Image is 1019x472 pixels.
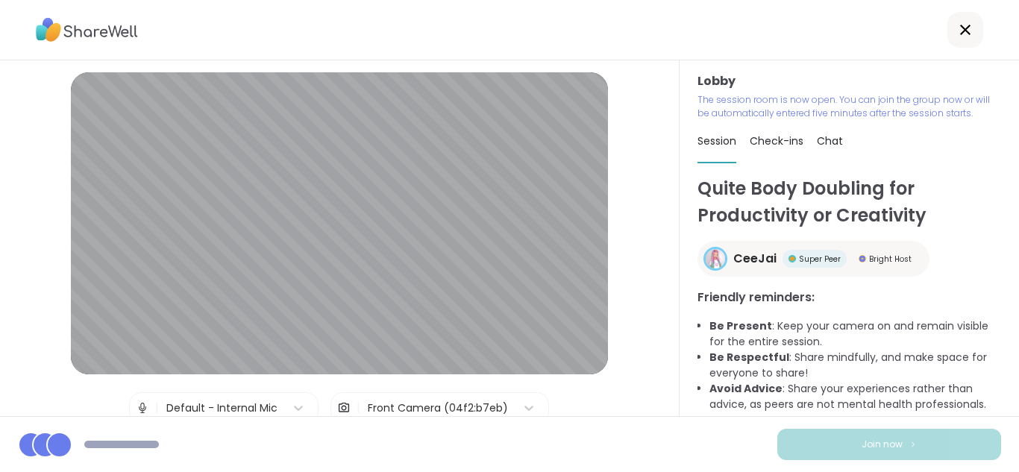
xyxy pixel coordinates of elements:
h1: Quite Body Doubling for Productivity or Creativity [697,175,1001,229]
img: Super Peer [788,255,796,262]
img: Bright Host [859,255,866,262]
span: Bright Host [869,254,912,265]
img: CeeJai [706,249,725,268]
button: Join now [777,429,1001,460]
li: : Share mindfully, and make space for everyone to share! [709,350,1001,381]
span: Check-ins [750,133,803,148]
span: | [155,393,159,423]
span: CeeJai [733,250,777,268]
h3: Lobby [697,72,1001,90]
p: The session room is now open. You can join the group now or will be automatically entered five mi... [697,93,1001,120]
img: Microphone [136,393,149,423]
li: : Keep your camera on and remain visible for the entire session. [709,318,1001,350]
div: Front Camera (04f2:b7eb) [368,400,508,416]
span: | [357,393,360,423]
span: Chat [817,133,843,148]
div: Default - Internal Mic [166,400,278,416]
img: ShareWell Logo [36,13,138,47]
img: ShareWell Logomark [909,440,918,448]
span: Session [697,133,736,148]
b: Be Respectful [709,350,789,365]
h3: Friendly reminders: [697,289,1001,306]
span: Join now [862,438,903,451]
span: Super Peer [799,254,841,265]
a: CeeJaiCeeJaiSuper PeerSuper PeerBright HostBright Host [697,241,929,277]
li: : Share your experiences rather than advice, as peers are not mental health professionals. [709,381,1001,412]
b: Be Present [709,318,772,333]
b: Avoid Advice [709,381,783,396]
img: Camera [337,393,351,423]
